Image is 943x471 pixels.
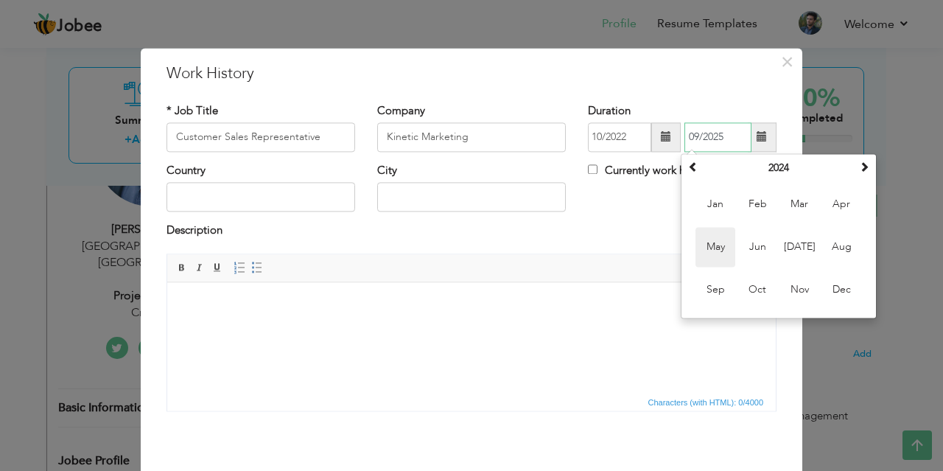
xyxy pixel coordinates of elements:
[377,103,425,119] label: Company
[684,122,751,152] input: Present
[779,270,819,310] span: Nov
[209,259,225,276] a: Underline
[166,63,777,85] h3: Work History
[781,49,793,75] span: ×
[695,227,735,267] span: May
[688,161,698,172] span: Previous Year
[588,103,631,119] label: Duration
[779,184,819,224] span: Mar
[588,163,701,178] label: Currently work here
[821,227,861,267] span: Aug
[249,259,265,276] a: Insert/Remove Bulleted List
[737,227,777,267] span: Jun
[702,157,855,179] th: Select Year
[645,396,768,409] div: Statistics
[821,184,861,224] span: Apr
[645,396,767,409] span: Characters (with HTML): 0/4000
[737,270,777,310] span: Oct
[166,163,206,178] label: Country
[779,227,819,267] span: [DATE]
[588,122,651,152] input: From
[377,163,397,178] label: City
[192,259,208,276] a: Italic
[167,282,776,393] iframe: Rich Text Editor, workEditor
[695,270,735,310] span: Sep
[588,164,597,174] input: Currently work here
[775,50,799,74] button: Close
[231,259,248,276] a: Insert/Remove Numbered List
[166,223,222,239] label: Description
[859,161,869,172] span: Next Year
[166,103,218,119] label: * Job Title
[737,184,777,224] span: Feb
[695,184,735,224] span: Jan
[174,259,190,276] a: Bold
[821,270,861,310] span: Dec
